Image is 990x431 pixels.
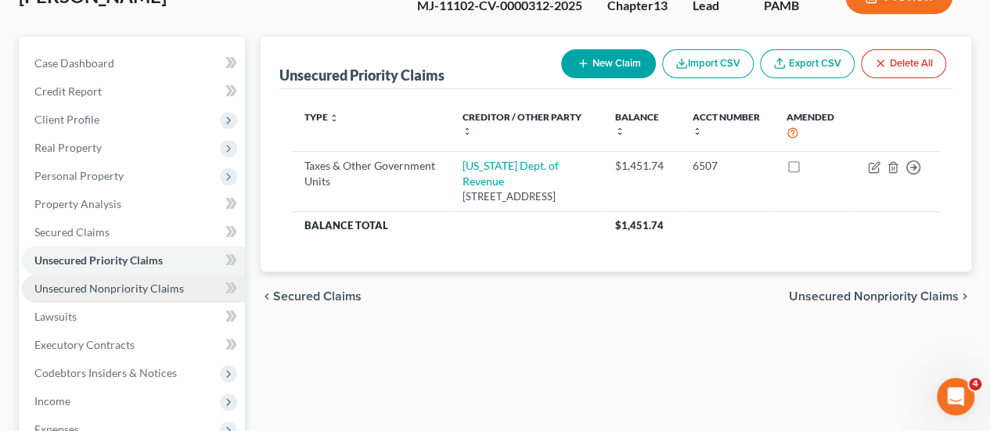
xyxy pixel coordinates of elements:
[22,275,245,303] a: Unsecured Nonpriority Claims
[292,211,602,239] th: Balance Total
[261,290,273,303] i: chevron_left
[789,290,959,303] span: Unsecured Nonpriority Claims
[969,378,981,390] span: 4
[614,219,663,232] span: $1,451.74
[463,111,581,136] a: Creditor / Other Party unfold_more
[959,290,971,303] i: chevron_right
[463,189,590,204] div: [STREET_ADDRESS]
[34,394,70,408] span: Income
[34,310,77,323] span: Lawsuits
[22,218,245,246] a: Secured Claims
[22,246,245,275] a: Unsecured Priority Claims
[693,158,761,174] div: 6507
[760,49,855,78] a: Export CSV
[861,49,946,78] button: Delete All
[693,127,702,136] i: unfold_more
[773,102,855,151] th: Amended
[34,197,121,210] span: Property Analysis
[34,253,163,267] span: Unsecured Priority Claims
[34,366,177,379] span: Codebtors Insiders & Notices
[34,56,114,70] span: Case Dashboard
[463,159,559,188] a: [US_STATE] Dept. of Revenue
[329,113,339,123] i: unfold_more
[22,190,245,218] a: Property Analysis
[22,303,245,331] a: Lawsuits
[279,66,445,84] div: Unsecured Priority Claims
[693,111,760,136] a: Acct Number unfold_more
[34,141,102,154] span: Real Property
[273,290,362,303] span: Secured Claims
[34,338,135,351] span: Executory Contracts
[261,290,362,303] button: chevron_left Secured Claims
[34,113,99,126] span: Client Profile
[662,49,754,78] button: Import CSV
[22,49,245,77] a: Case Dashboard
[22,331,245,359] a: Executory Contracts
[614,158,668,174] div: $1,451.74
[34,225,110,239] span: Secured Claims
[34,282,184,295] span: Unsecured Nonpriority Claims
[614,127,624,136] i: unfold_more
[34,169,124,182] span: Personal Property
[22,77,245,106] a: Credit Report
[304,158,437,189] div: Taxes & Other Government Units
[561,49,656,78] button: New Claim
[937,378,974,415] iframe: Intercom live chat
[34,84,102,98] span: Credit Report
[614,111,658,136] a: Balance unfold_more
[789,290,971,303] button: Unsecured Nonpriority Claims chevron_right
[304,111,339,123] a: Type unfold_more
[463,127,472,136] i: unfold_more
